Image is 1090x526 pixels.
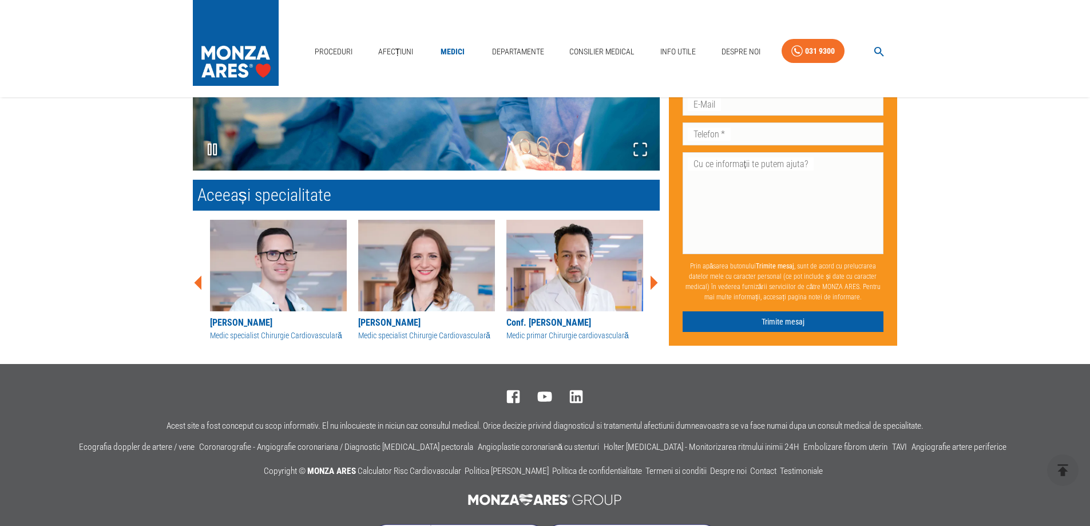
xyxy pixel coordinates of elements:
[565,40,639,64] a: Consilier Medical
[434,40,471,64] a: Medici
[683,311,884,332] button: Trimite mesaj
[656,40,700,64] a: Info Utile
[621,130,660,171] button: Open Fullscreen
[756,262,794,270] b: Trimite mesaj
[487,40,549,64] a: Departamente
[358,316,495,330] div: [PERSON_NAME]
[604,442,799,452] a: Holter [MEDICAL_DATA] - Monitorizarea ritmului inimii 24H
[462,488,629,511] img: MONZA ARES Group
[167,421,923,431] p: Acest site a fost conceput cu scop informativ. El nu inlocuieste in niciun caz consultul medical....
[782,39,845,64] a: 031 9300
[210,220,347,342] a: [PERSON_NAME]Medic specialist Chirurgie Cardiovasculară
[506,316,643,330] div: Conf. [PERSON_NAME]
[803,442,887,452] a: Embolizare fibrom uterin
[193,130,232,171] button: Play or Pause Slideshow
[307,466,356,476] span: MONZA ARES
[750,466,776,476] a: Contact
[805,44,835,58] div: 031 9300
[1047,454,1079,486] button: delete
[358,466,461,476] a: Calculator Risc Cardiovascular
[683,256,884,306] p: Prin apăsarea butonului , sunt de acord cu prelucrarea datelor mele cu caracter personal (ce pot ...
[892,442,907,452] a: TAVI
[358,330,495,342] div: Medic specialist Chirurgie Cardiovasculară
[193,180,660,211] h2: Aceeași specialitate
[911,442,1006,452] a: Angiografie artere periferice
[710,466,747,476] a: Despre noi
[210,330,347,342] div: Medic specialist Chirurgie Cardiovasculară
[506,330,643,342] div: Medic primar Chirurgie cardiovasculară
[717,40,765,64] a: Despre Noi
[310,40,357,64] a: Proceduri
[780,466,823,476] a: Testimoniale
[645,466,707,476] a: Termeni si conditii
[199,442,473,452] a: Coronarografie - Angiografie coronariana / Diagnostic [MEDICAL_DATA] pectorala
[465,466,549,476] a: Politica [PERSON_NAME]
[552,466,642,476] a: Politica de confidentialitate
[358,220,495,342] a: [PERSON_NAME]Medic specialist Chirurgie Cardiovasculară
[79,442,195,452] a: Ecografia doppler de artere / vene
[210,316,347,330] div: [PERSON_NAME]
[506,220,643,342] a: Conf. [PERSON_NAME]Medic primar Chirurgie cardiovasculară
[264,464,826,479] p: Copyright ©
[478,442,600,452] a: Angioplastie coronariană cu stenturi
[374,40,418,64] a: Afecțiuni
